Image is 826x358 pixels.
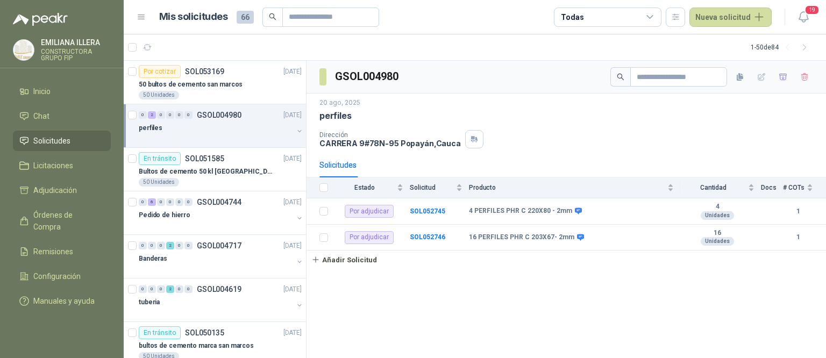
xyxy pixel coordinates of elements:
[197,242,241,249] p: GSOL004717
[33,184,77,196] span: Adjudicación
[33,85,51,97] span: Inicio
[139,80,243,90] p: 50 bultos de cemento san marcos
[185,329,224,336] p: SOL050135
[166,111,174,119] div: 0
[680,184,746,191] span: Cantidad
[166,285,174,293] div: 2
[334,184,395,191] span: Estado
[469,207,572,216] b: 4 PERFILES PHR C 220X80 - 2mm
[33,110,49,122] span: Chat
[269,13,276,20] span: search
[283,284,302,295] p: [DATE]
[41,39,111,46] p: EMILIANA ILLERA
[139,210,190,220] p: Pedido de hierro
[13,205,111,237] a: Órdenes de Compra
[319,159,357,171] div: Solicitudes
[157,111,165,119] div: 0
[701,211,734,220] div: Unidades
[13,266,111,287] a: Configuración
[166,242,174,249] div: 2
[184,111,193,119] div: 0
[469,184,665,191] span: Producto
[345,205,394,218] div: Por adjudicar
[283,197,302,207] p: [DATE]
[139,178,179,187] div: 50 Unidades
[175,111,183,119] div: 0
[13,13,68,26] img: Logo peakr
[139,152,181,165] div: En tránsito
[410,207,445,215] a: SOL052745
[139,91,179,99] div: 50 Unidades
[469,177,680,198] th: Producto
[139,123,162,133] p: perfiles
[689,8,772,27] button: Nueva solicitud
[783,184,804,191] span: # COTs
[319,110,352,121] p: perfiles
[783,206,813,217] b: 1
[139,283,304,317] a: 0 0 0 2 0 0 GSOL004619[DATE] tuberia
[124,61,306,104] a: Por cotizarSOL053169[DATE] 50 bultos de cemento san marcos50 Unidades
[307,250,382,269] button: Añadir Solicitud
[197,198,241,206] p: GSOL004744
[410,177,469,198] th: Solicitud
[13,131,111,151] a: Solicitudes
[157,285,165,293] div: 0
[148,111,156,119] div: 2
[139,65,181,78] div: Por cotizar
[184,242,193,249] div: 0
[148,242,156,249] div: 0
[175,242,183,249] div: 0
[701,237,734,246] div: Unidades
[33,295,95,307] span: Manuales y ayuda
[804,5,820,15] span: 19
[139,242,147,249] div: 0
[307,250,826,269] a: Añadir Solicitud
[283,241,302,251] p: [DATE]
[148,198,156,206] div: 6
[680,203,754,211] b: 4
[33,135,70,147] span: Solicitudes
[157,198,165,206] div: 0
[124,148,306,191] a: En tránsitoSOL051585[DATE] Bultos de cemento 50 kl [GEOGRAPHIC_DATA][PERSON_NAME]50 Unidades
[175,285,183,293] div: 0
[166,198,174,206] div: 0
[185,155,224,162] p: SOL051585
[139,198,147,206] div: 0
[197,111,241,119] p: GSOL004980
[33,270,81,282] span: Configuración
[283,110,302,120] p: [DATE]
[335,68,400,85] h3: GSOL004980
[561,11,583,23] div: Todas
[13,155,111,176] a: Licitaciones
[334,177,410,198] th: Estado
[761,177,783,198] th: Docs
[33,209,101,233] span: Órdenes de Compra
[139,111,147,119] div: 0
[751,39,813,56] div: 1 - 50 de 84
[319,98,360,108] p: 20 ago, 2025
[13,81,111,102] a: Inicio
[184,198,193,206] div: 0
[345,231,394,244] div: Por adjudicar
[197,285,241,293] p: GSOL004619
[783,232,813,242] b: 1
[33,246,73,257] span: Remisiones
[33,160,73,171] span: Licitaciones
[13,106,111,126] a: Chat
[410,233,445,241] a: SOL052746
[148,285,156,293] div: 0
[13,180,111,201] a: Adjudicación
[680,177,761,198] th: Cantidad
[13,241,111,262] a: Remisiones
[139,109,304,143] a: 0 2 0 0 0 0 GSOL004980[DATE] perfiles
[680,229,754,238] b: 16
[41,48,111,61] p: CONSTRUCTORA GRUPO FIP
[319,131,461,139] p: Dirección
[139,341,254,351] p: bultos de cemento marca san marcos
[469,233,574,242] b: 16 PERFILES PHR C 203X67- 2mm
[410,184,454,191] span: Solicitud
[139,297,160,307] p: tuberia
[283,154,302,164] p: [DATE]
[139,239,304,274] a: 0 0 0 2 0 0 GSOL004717[DATE] Banderas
